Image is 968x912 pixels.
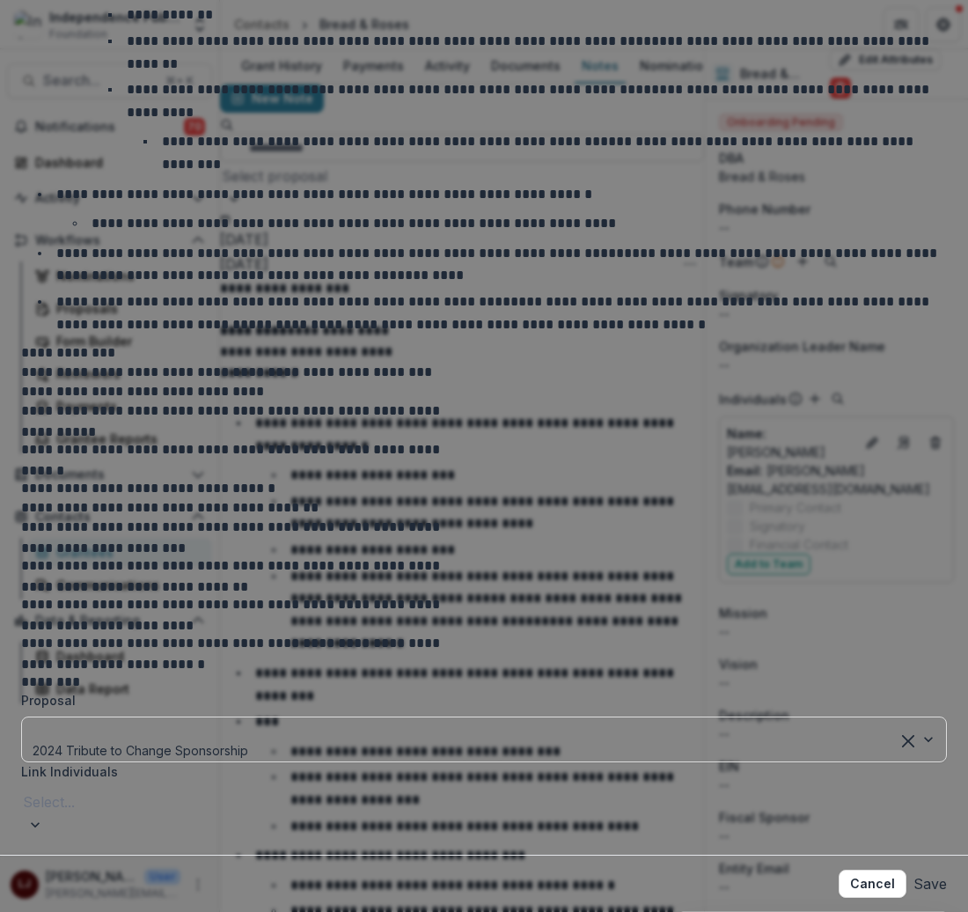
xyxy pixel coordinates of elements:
[839,870,906,898] button: Cancel
[21,762,936,781] label: Link Individuals
[902,731,914,749] div: Clear selected options
[33,741,570,760] div: 2024 Tribute to Change Sponsorship
[913,870,947,898] button: Save
[21,691,936,710] label: Proposal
